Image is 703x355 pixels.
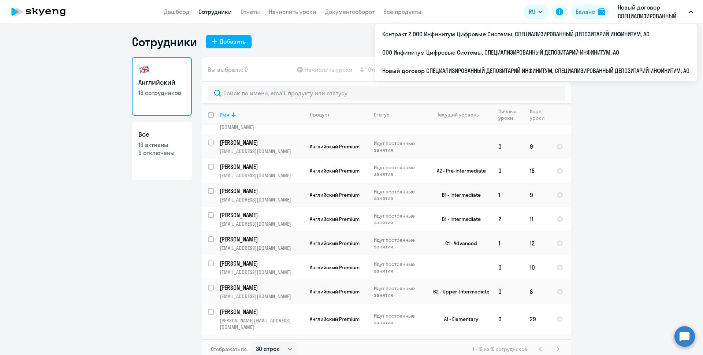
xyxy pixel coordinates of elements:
td: 0 [492,134,524,159]
p: Идут постоянные занятия [374,285,424,298]
a: [PERSON_NAME] [220,235,304,243]
span: Английский Premium [310,316,360,322]
p: 6 отключены [138,149,185,157]
a: Начислить уроки [269,8,316,15]
div: Статус [374,111,390,118]
div: Продукт [310,111,330,118]
button: RU [524,4,548,19]
p: [EMAIL_ADDRESS][DOMAIN_NAME] [220,196,304,203]
p: Идут постоянные занятия [374,313,424,326]
span: Английский Premium [310,240,360,247]
p: [PERSON_NAME] [220,339,302,347]
button: Новый договор СПЕЦИАЛИЗИРОВАННЫЙ ДЕПОЗИТАРИЙ ИНФИНИТУМ, СПЕЦИАЛИЗИРОВАННЫЙ ДЕПОЗИТАРИЙ ИНФИНИТУМ, АО [614,3,697,21]
div: Статус [374,111,424,118]
td: 1 [492,183,524,207]
div: Корп. уроки [530,108,550,121]
td: 0 [492,304,524,334]
td: 2 [492,207,524,231]
td: A2 - Pre-Intermediate [424,159,492,183]
td: 0 [492,159,524,183]
a: Английский16 сотрудников [132,57,192,116]
span: Вы выбрали: 0 [208,65,248,74]
p: Идут постоянные занятия [374,188,424,201]
a: Все16 активны6 отключены [132,122,192,180]
td: 11 [524,207,551,231]
p: [PERSON_NAME] [220,138,302,147]
p: [EMAIL_ADDRESS][DOMAIN_NAME] [220,293,304,300]
a: Документооборот [325,8,375,15]
a: [PERSON_NAME] [220,211,304,219]
p: 16 сотрудников [138,89,185,97]
h3: Все [138,130,185,139]
td: 8 [524,280,551,304]
td: 0 [492,255,524,280]
td: 9 [524,134,551,159]
div: Текущий уровень [430,111,492,118]
a: [PERSON_NAME] [220,284,304,292]
p: [PERSON_NAME] [220,187,302,195]
ul: RU [375,23,697,81]
h3: Английский [138,78,185,87]
a: Все продукты [383,8,421,15]
td: 29 [524,304,551,334]
span: Отображать по: [211,346,248,352]
div: Имя [220,111,304,118]
p: [EMAIL_ADDRESS][DOMAIN_NAME] [220,269,304,276]
td: 1 [492,231,524,255]
td: 15 [524,159,551,183]
span: Английский Premium [310,167,360,174]
input: Поиск по имени, email, продукту или статусу [208,86,565,100]
p: Идут постоянные занятия [374,261,424,274]
div: Текущий уровень [437,111,479,118]
td: B1 - Intermediate [424,207,492,231]
span: Английский Premium [310,264,360,271]
td: B1 - Intermediate [424,183,492,207]
td: 9 [524,183,551,207]
p: [EMAIL_ADDRESS][DOMAIN_NAME] [220,245,304,251]
p: Идут постоянные занятия [374,212,424,226]
a: [PERSON_NAME] [220,187,304,195]
p: [PERSON_NAME] [220,211,302,219]
p: Идут постоянные занятия [374,140,424,153]
p: [EMAIL_ADDRESS][DOMAIN_NAME] [220,221,304,227]
p: 16 активны [138,141,185,149]
td: 10 [524,255,551,280]
td: A1 - Elementary [424,304,492,334]
span: Английский Premium [310,216,360,222]
td: C1 - Advanced [424,231,492,255]
a: [PERSON_NAME] [220,259,304,267]
div: Личные уроки [498,108,519,121]
h1: Сотрудники [132,34,197,49]
a: [PERSON_NAME] [220,339,304,347]
div: Корп. уроки [530,108,546,121]
span: 1 - 16 из 16 сотрудников [473,346,527,352]
p: [EMAIL_ADDRESS][DOMAIN_NAME] [220,148,304,155]
p: [PERSON_NAME] [220,284,302,292]
p: [PERSON_NAME] [220,163,302,171]
p: [PERSON_NAME] [220,259,302,267]
img: english [138,64,150,75]
span: Английский Premium [310,192,360,198]
button: Балансbalance [571,4,610,19]
div: Баланс [576,7,595,16]
img: balance [598,8,605,15]
div: Личные уроки [498,108,524,121]
span: Английский Premium [310,288,360,295]
td: 0 [492,280,524,304]
p: [PERSON_NAME][EMAIL_ADDRESS][DOMAIN_NAME] [220,317,304,330]
span: RU [529,7,535,16]
p: Новый договор СПЕЦИАЛИЗИРОВАННЫЙ ДЕПОЗИТАРИЙ ИНФИНИТУМ, СПЕЦИАЛИЗИРОВАННЫЙ ДЕПОЗИТАРИЙ ИНФИНИТУМ, АО [618,3,686,21]
p: [PERSON_NAME] [220,235,302,243]
button: Добавить [206,35,252,48]
a: [PERSON_NAME] [220,163,304,171]
a: [PERSON_NAME] [220,308,304,316]
a: Отчеты [241,8,260,15]
p: Идут постоянные занятия [374,164,424,177]
td: 12 [524,231,551,255]
a: Сотрудники [198,8,232,15]
div: Имя [220,111,229,118]
p: Идут постоянные занятия [374,237,424,250]
span: Английский Premium [310,143,360,150]
a: Дашборд [164,8,190,15]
